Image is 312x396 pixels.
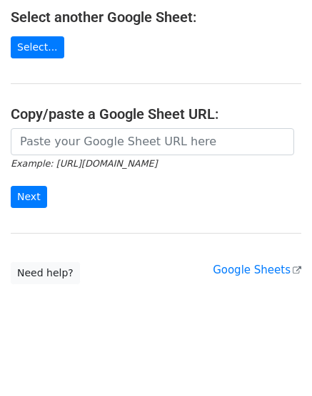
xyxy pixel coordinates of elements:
h4: Select another Google Sheet: [11,9,301,26]
iframe: Chat Widget [241,328,312,396]
h4: Copy/paste a Google Sheet URL: [11,105,301,123]
input: Next [11,186,47,208]
a: Google Sheets [213,264,301,276]
input: Paste your Google Sheet URL here [11,128,294,155]
a: Select... [11,36,64,58]
small: Example: [URL][DOMAIN_NAME] [11,158,157,169]
a: Need help? [11,262,80,284]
